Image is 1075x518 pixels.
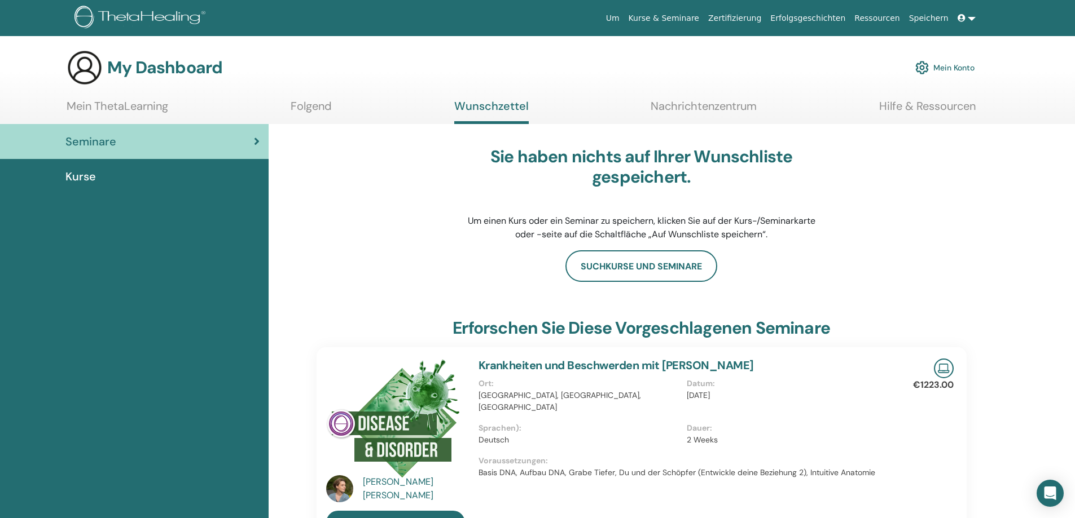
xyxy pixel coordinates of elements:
[479,358,754,373] a: Krankheiten und Beschwerden mit [PERSON_NAME]
[107,57,222,78] h3: My Dashboard
[65,133,116,150] span: Seminare
[326,358,461,479] img: Krankheiten und Beschwerden
[915,55,975,80] a: Mein Konto
[67,99,168,121] a: Mein ThetaLearning
[479,434,680,446] p: Deutsch
[479,467,895,479] p: Basis DNA, Aufbau DNA, Grabe Tiefer, Du und der Schöpfer (Entwickle deine Beziehung 2), Intuitive...
[687,422,888,434] p: Dauer :
[363,475,467,502] a: [PERSON_NAME] [PERSON_NAME]
[934,358,954,378] img: Live Online Seminar
[687,434,888,446] p: 2 Weeks
[687,378,888,389] p: Datum :
[479,378,680,389] p: Ort :
[913,378,954,392] p: €1223.00
[67,50,103,86] img: generic-user-icon.jpg
[879,99,976,121] a: Hilfe & Ressourcen
[464,214,819,241] p: Um einen Kurs oder ein Seminar zu speichern, klicken Sie auf der Kurs-/Seminarkarte oder -seite a...
[326,475,353,502] img: default.jpg
[565,250,717,282] a: Suchkurse und Seminare
[905,8,953,29] a: Speichern
[453,318,830,338] h3: Erforschen Sie diese vorgeschlagenen Seminare
[479,455,895,467] p: Voraussetzungen :
[651,99,757,121] a: Nachrichtenzentrum
[74,6,209,31] img: logo.png
[687,389,888,401] p: [DATE]
[454,99,529,124] a: Wunschzettel
[915,58,929,77] img: cog.svg
[602,8,624,29] a: Um
[464,147,819,187] h3: Sie haben nichts auf Ihrer Wunschliste gespeichert.
[766,8,850,29] a: Erfolgsgeschichten
[704,8,766,29] a: Zertifizierung
[624,8,704,29] a: Kurse & Seminare
[479,422,680,434] p: Sprachen) :
[850,8,904,29] a: Ressourcen
[1037,480,1064,507] div: Open Intercom Messenger
[65,168,96,185] span: Kurse
[479,389,680,413] p: [GEOGRAPHIC_DATA], [GEOGRAPHIC_DATA], [GEOGRAPHIC_DATA]
[291,99,332,121] a: Folgend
